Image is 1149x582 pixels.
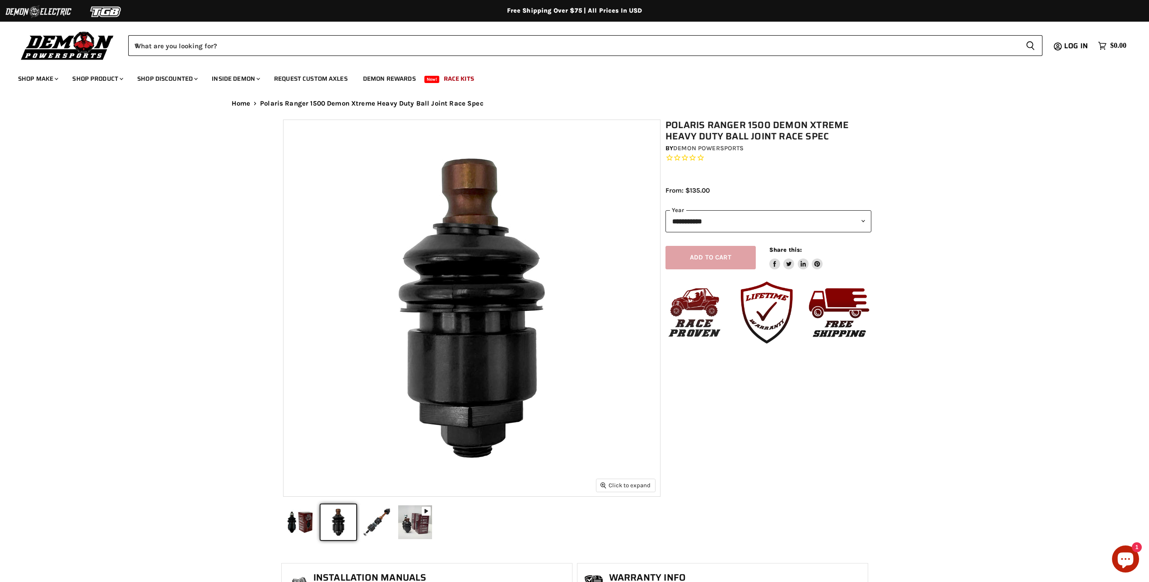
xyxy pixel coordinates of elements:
[232,100,251,107] a: Home
[397,504,433,540] button: Polaris Ranger 1500 Demon Xtreme Heavy Duty Ball Joint Race Spec thumbnail
[665,143,871,153] div: by
[72,3,140,20] img: TGB Logo 2
[1060,42,1093,50] a: Log in
[130,69,203,88] a: Shop Discounted
[18,29,117,61] img: Demon Powersports
[665,120,871,142] h1: Polaris Ranger 1500 Demon Xtreme Heavy Duty Ball Joint Race Spec
[356,69,423,88] a: Demon Rewards
[665,210,871,232] select: year
[769,246,823,270] aside: Share this:
[359,504,395,540] button: Polaris Ranger 1500 Demon Xtreme Heavy Duty Ball Joint Race Spec thumbnail
[600,482,651,489] span: Click to expand
[282,504,318,540] button: Polaris Ranger 1500 Demon Xtreme Heavy Duty Ball Joint Race Spec thumbnail
[11,66,1124,88] ul: Main menu
[665,153,871,163] span: Rated 0.0 out of 5 stars 0 reviews
[1109,545,1142,575] inbox-online-store-chat: Shopify online store chat
[805,278,873,346] img: Free_Shipping.png
[673,144,744,152] a: Demon Powersports
[424,76,440,83] span: New!
[65,69,129,88] a: Shop Product
[128,35,1042,56] form: Product
[267,69,354,88] a: Request Custom Axles
[733,278,800,346] img: Lifte_Time_Warranty.png
[128,35,1019,56] input: When autocomplete results are available use up and down arrows to review and enter to select
[260,100,484,107] span: Polaris Ranger 1500 Demon Xtreme Heavy Duty Ball Joint Race Spec
[11,69,64,88] a: Shop Make
[1110,42,1126,50] span: $0.00
[205,69,265,88] a: Inside Demon
[321,504,356,540] button: Polaris Ranger 1500 Demon Xtreme Heavy Duty Ball Joint Race Spec thumbnail
[1019,35,1042,56] button: Search
[769,246,802,253] span: Share this:
[1064,40,1088,51] span: Log in
[661,278,728,346] img: Race_Proven.jpg
[665,186,710,194] span: From: $135.00
[596,479,655,491] button: Click to expand
[437,69,481,88] a: Race Kits
[214,100,936,107] nav: Breadcrumbs
[5,3,72,20] img: Demon Electric Logo 2
[284,120,660,496] img: Polaris Ranger 1500 Demon Xtreme Heavy Duty Ball Joint Race Spec
[1093,39,1131,52] a: $0.00
[214,7,936,15] div: Free Shipping Over $75 | All Prices In USD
